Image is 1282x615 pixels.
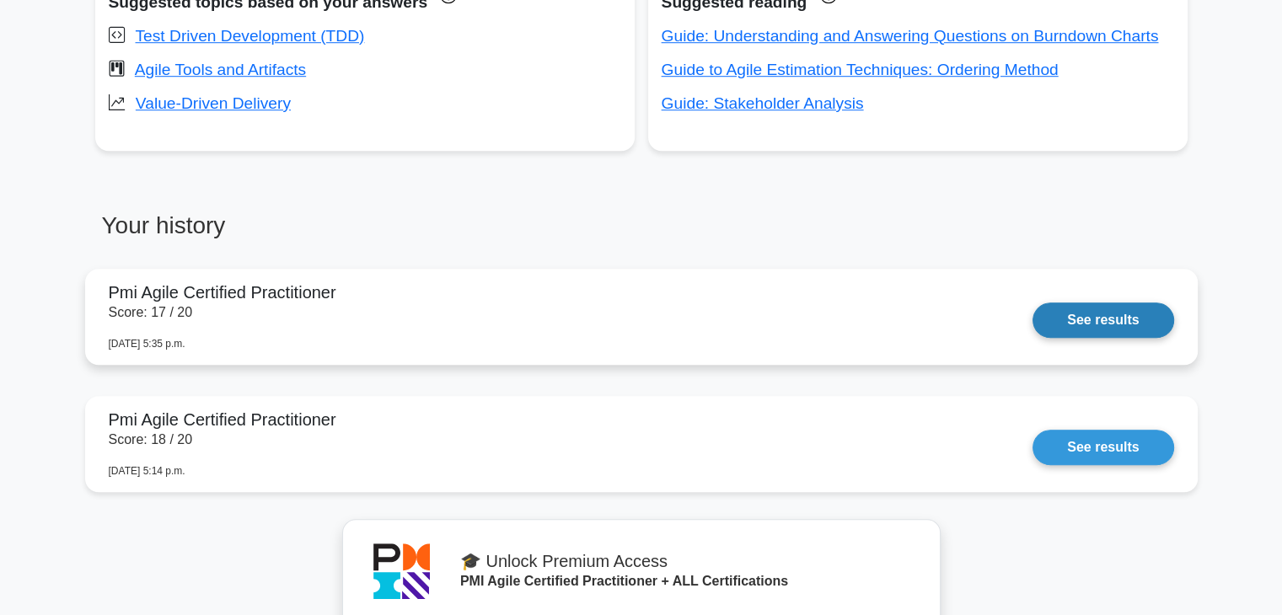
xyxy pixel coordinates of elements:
[1033,302,1173,338] a: See results
[1033,430,1173,465] a: See results
[135,61,306,78] a: Agile Tools and Artifacts
[135,27,364,45] a: Test Driven Development (TDD)
[662,61,1059,78] a: Guide to Agile Estimation Techniques: Ordering Method
[136,94,291,112] a: Value-Driven Delivery
[95,211,631,254] h3: Your history
[662,27,1159,45] a: Guide: Understanding and Answering Questions on Burndown Charts
[662,94,864,112] a: Guide: Stakeholder Analysis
